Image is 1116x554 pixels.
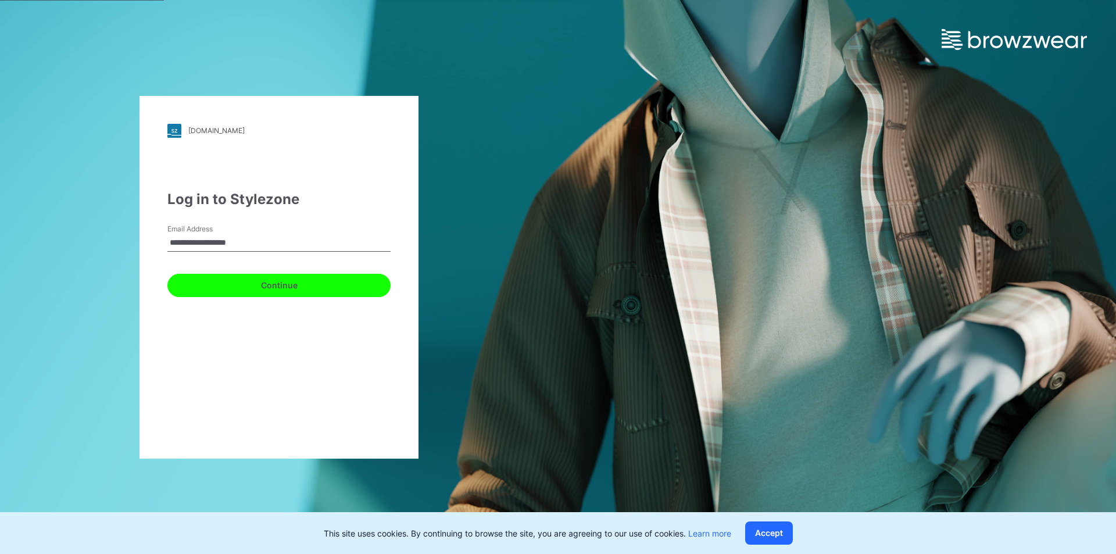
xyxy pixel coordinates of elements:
[188,126,245,135] div: [DOMAIN_NAME]
[167,189,391,210] div: Log in to Stylezone
[688,528,731,538] a: Learn more
[167,124,391,138] a: [DOMAIN_NAME]
[167,274,391,297] button: Continue
[745,521,793,545] button: Accept
[167,124,181,138] img: stylezone-logo.562084cfcfab977791bfbf7441f1a819.svg
[167,224,249,234] label: Email Address
[942,29,1087,50] img: browzwear-logo.e42bd6dac1945053ebaf764b6aa21510.svg
[324,527,731,539] p: This site uses cookies. By continuing to browse the site, you are agreeing to our use of cookies.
